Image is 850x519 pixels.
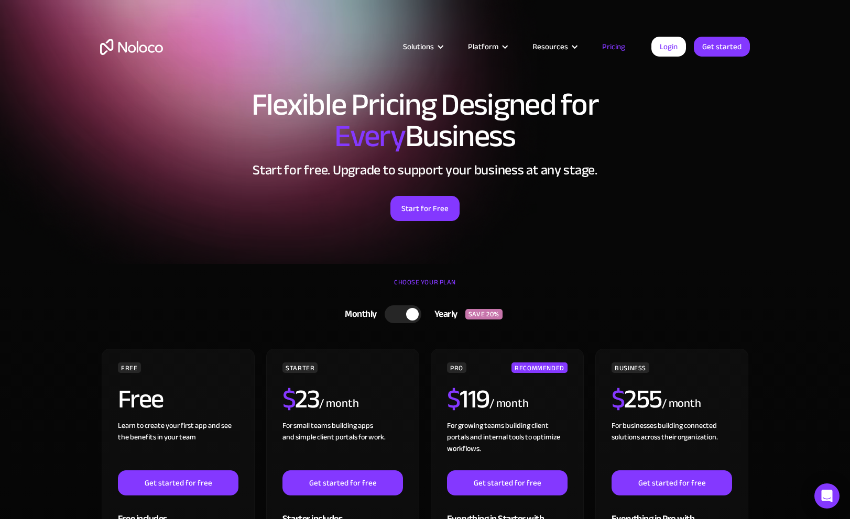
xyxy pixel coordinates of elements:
div: Learn to create your first app and see the benefits in your team ‍ [118,420,238,470]
span: Every [334,107,405,165]
h2: 23 [282,386,320,412]
div: Resources [532,40,568,53]
div: / month [662,395,701,412]
div: Solutions [390,40,455,53]
div: SAVE 20% [465,309,503,319]
div: BUSINESS [612,362,649,373]
div: Solutions [403,40,434,53]
h1: Flexible Pricing Designed for Business [100,89,750,152]
div: STARTER [282,362,318,373]
div: / month [319,395,358,412]
a: Login [651,37,686,57]
a: Pricing [589,40,638,53]
span: $ [282,374,296,424]
div: Platform [468,40,498,53]
a: home [100,39,163,55]
div: For small teams building apps and simple client portals for work. ‍ [282,420,403,470]
h2: Free [118,386,164,412]
a: Get started for free [282,470,403,495]
div: PRO [447,362,466,373]
a: Get started for free [447,470,568,495]
span: $ [447,374,460,424]
span: $ [612,374,625,424]
div: / month [489,395,529,412]
div: For businesses building connected solutions across their organization. ‍ [612,420,732,470]
h2: 255 [612,386,662,412]
div: Yearly [421,306,465,322]
div: Open Intercom Messenger [814,483,840,509]
div: Resources [519,40,589,53]
a: Start for Free [390,196,460,221]
h2: 119 [447,386,489,412]
h2: Start for free. Upgrade to support your business at any stage. [100,162,750,178]
a: Get started for free [118,470,238,495]
div: Monthly [332,306,385,322]
a: Get started for free [612,470,732,495]
div: FREE [118,362,141,373]
div: Platform [455,40,519,53]
div: For growing teams building client portals and internal tools to optimize workflows. [447,420,568,470]
a: Get started [694,37,750,57]
div: CHOOSE YOUR PLAN [100,274,750,301]
div: RECOMMENDED [511,362,568,373]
